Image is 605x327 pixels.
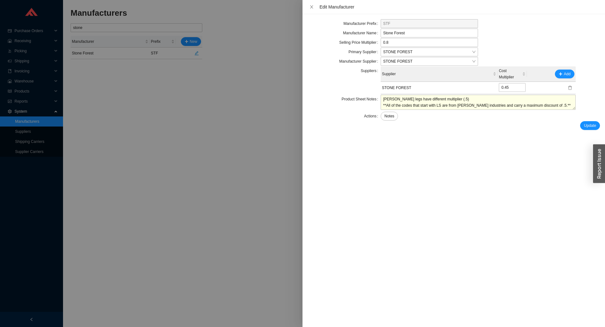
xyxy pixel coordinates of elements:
textarea: [PERSON_NAME] legs have different multiplier (.5) **All of the codes that start with LS are from ... [381,95,576,110]
button: plusAdd [555,70,574,78]
button: Close [308,4,316,9]
button: Notes [381,112,398,121]
label: Product Sheet Notes [342,95,381,104]
label: Actions [364,112,381,121]
label: Manufacturer Supplier [339,57,381,66]
span: Update [584,122,596,129]
td: STONE FOREST [381,82,498,94]
span: Add [564,71,570,77]
label: Manufacturer Name [343,29,381,37]
label: Manufacturer Prefix [343,19,381,28]
span: Notes [384,113,394,119]
div: Edit Manufacturer [320,3,600,10]
label: Primary Supplier [349,48,381,56]
span: plus [559,72,562,76]
span: STONE FOREST [383,48,475,56]
span: close [309,5,314,9]
button: Update [580,121,600,130]
label: Selling Price Multiplier [339,38,381,47]
label: Suppliers [361,66,381,75]
th: Supplier sortable [381,66,498,82]
span: Supplier [382,71,492,77]
th: Cost Multiplier sortable [498,66,527,82]
span: STONE FOREST [383,57,475,65]
span: Cost Multiplier [499,68,521,80]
